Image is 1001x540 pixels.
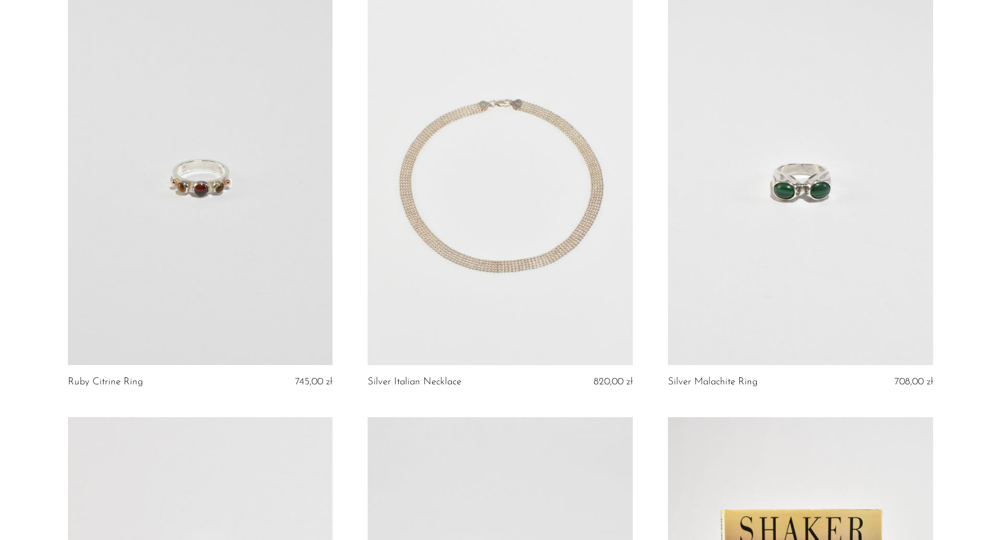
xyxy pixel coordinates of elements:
span: 745,00 zł [295,377,332,387]
span: 820,00 zł [594,377,633,387]
a: Ruby Citrine Ring [68,377,143,387]
span: 708,00 zł [894,377,933,387]
a: Silver Malachite Ring [668,377,757,387]
a: Silver Italian Necklace [368,377,461,387]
